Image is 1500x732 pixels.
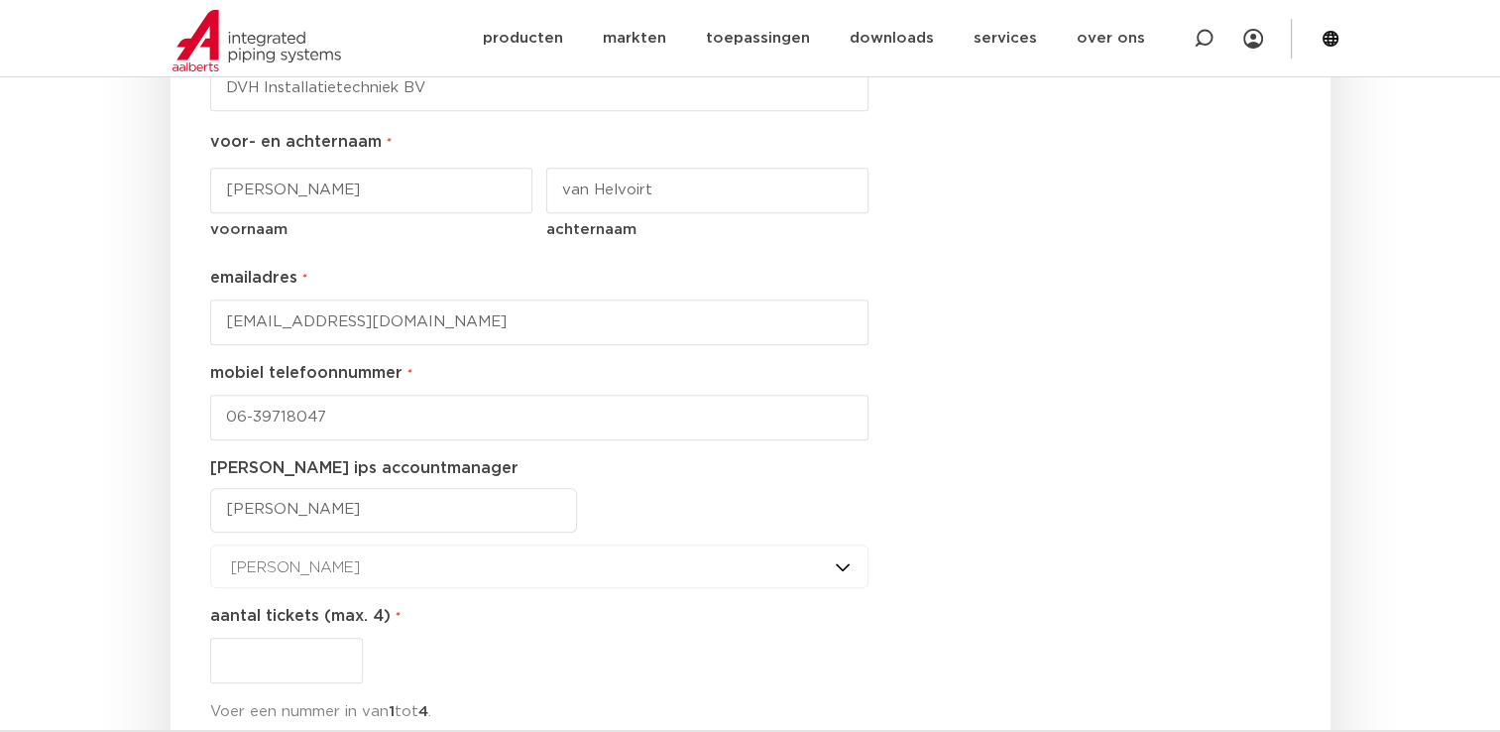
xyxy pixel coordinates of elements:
strong: 1 [389,704,395,719]
div: Voer een nummer in van tot . [210,683,869,728]
span: [PERSON_NAME] [231,560,360,575]
label: [PERSON_NAME] ips accountmanager [210,456,519,480]
label: mobiel telefoonnummer [210,361,411,387]
strong: 4 [418,704,428,719]
label: achternaam [546,213,869,242]
label: aantal tickets (max. 4) [210,604,400,630]
legend: voor- en achternaam [210,127,869,160]
label: voornaam [210,213,533,242]
label: emailadres [210,266,306,292]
